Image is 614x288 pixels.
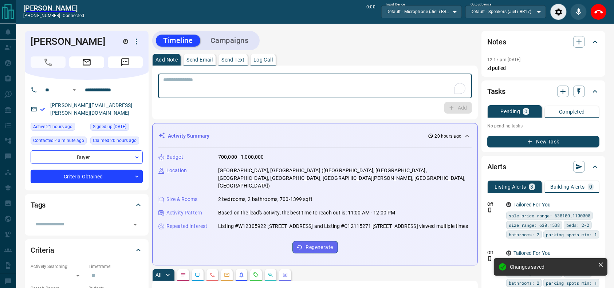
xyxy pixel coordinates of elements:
p: Pending [500,109,520,114]
p: Log Call [253,57,273,62]
button: Open [130,220,140,230]
p: All [156,272,161,277]
span: Signed up [DATE] [93,123,126,130]
svg: Push Notification Only [487,208,492,213]
p: Building Alerts [550,184,585,189]
h2: Tags [31,199,46,211]
div: Alerts [487,158,599,175]
a: [PERSON_NAME] [23,4,84,12]
div: Criteria Obtained [31,170,143,183]
div: Mute [570,4,587,20]
div: Wed Jul 09 2025 [90,123,143,133]
svg: Calls [209,272,215,278]
p: Add Note [156,57,178,62]
button: Campaigns [203,35,256,47]
div: Tue Aug 12 2025 [31,137,87,147]
span: Email [69,56,104,68]
div: Buyer [31,150,143,164]
p: 0 [524,109,527,114]
div: Audio Settings [550,4,567,20]
p: Off [487,249,502,256]
div: End Call [590,4,607,20]
h1: [PERSON_NAME] [31,36,112,47]
span: Active 21 hours ago [33,123,72,130]
span: Message [108,56,143,68]
p: 12:17 pm [DATE] [487,57,521,62]
span: size range: 630,1538 [509,221,560,229]
h2: Notes [487,36,506,48]
svg: Requests [253,272,259,278]
svg: Listing Alerts [239,272,244,278]
p: Listing Alerts [495,184,526,189]
textarea: To enrich screen reader interactions, please activate Accessibility in Grammarly extension settings [163,77,467,95]
div: Mon Aug 11 2025 [90,137,143,147]
span: bathrooms: 2 [509,231,539,238]
h2: Tasks [487,86,505,97]
div: mrloft.ca [506,202,511,207]
span: beds: 2-2 [566,221,589,229]
p: 0:00 [366,4,375,20]
p: Actively Searching: [31,263,85,270]
p: 2 bedrooms, 2 bathrooms, 700-1399 sqft [218,196,312,203]
p: Budget [166,153,183,161]
label: Input Device [386,2,405,7]
p: Send Email [186,57,213,62]
div: mrloft.ca [123,39,128,44]
button: Regenerate [292,241,338,253]
span: parking spots min: 1 [546,279,597,287]
div: Notes [487,33,599,51]
p: Size & Rooms [166,196,198,203]
svg: Agent Actions [282,272,288,278]
svg: Email Verified [40,107,45,112]
div: Mon Aug 11 2025 [31,123,87,133]
p: Completed [559,109,585,114]
button: Open [70,86,79,94]
svg: Notes [180,272,186,278]
div: Changes saved [510,264,595,270]
p: Activity Pattern [166,209,202,217]
p: Activity Summary [168,132,209,140]
p: zl pulled [487,64,599,72]
p: Off [487,201,502,208]
p: 0 [589,184,592,189]
p: [PHONE_NUMBER] - [23,12,84,19]
p: 3 [531,184,534,189]
h2: Criteria [31,244,54,256]
div: Tags [31,196,143,214]
p: 20 hours ago [435,133,461,139]
svg: Push Notification Only [487,256,492,261]
span: connected [63,13,84,18]
svg: Lead Browsing Activity [195,272,201,278]
div: Criteria [31,241,143,259]
p: 700,000 - 1,000,000 [218,153,264,161]
button: Timeline [156,35,200,47]
p: Send Text [221,57,245,62]
span: Call [31,56,66,68]
p: Location [166,167,187,174]
p: Based on the lead's activity, the best time to reach out is: 11:00 AM - 12:00 PM [218,209,395,217]
a: [PERSON_NAME][EMAIL_ADDRESS][PERSON_NAME][DOMAIN_NAME] [50,102,133,116]
div: Default - Speakers (JieLi BR17) [465,5,546,18]
p: [GEOGRAPHIC_DATA], [GEOGRAPHIC_DATA] ([GEOGRAPHIC_DATA], [GEOGRAPHIC_DATA], [GEOGRAPHIC_DATA], [G... [218,167,472,190]
span: sale price range: 638100,1100000 [509,212,590,219]
p: Listing #W12305922 [STREET_ADDRESS] and Listing #C12115271 [STREET_ADDRESS] viewed multiple times [218,222,468,230]
div: Default - Microphone (JieLi BR17) [381,5,462,18]
span: parking spots min: 1 [546,231,597,238]
label: Output Device [471,2,491,7]
div: mrloft.ca [506,250,511,256]
button: New Task [487,136,599,147]
p: No pending tasks [487,121,599,131]
a: Tailored For You [513,202,551,208]
p: Repeated Interest [166,222,207,230]
svg: Opportunities [268,272,273,278]
span: Contacted < a minute ago [33,137,84,144]
h2: Alerts [487,161,506,173]
a: Tailored For You [513,250,551,256]
span: bathrooms: 2 [509,279,539,287]
p: Timeframe: [88,263,143,270]
span: Claimed 20 hours ago [93,137,137,144]
svg: Emails [224,272,230,278]
div: Tasks [487,83,599,100]
div: Activity Summary20 hours ago [158,129,472,143]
